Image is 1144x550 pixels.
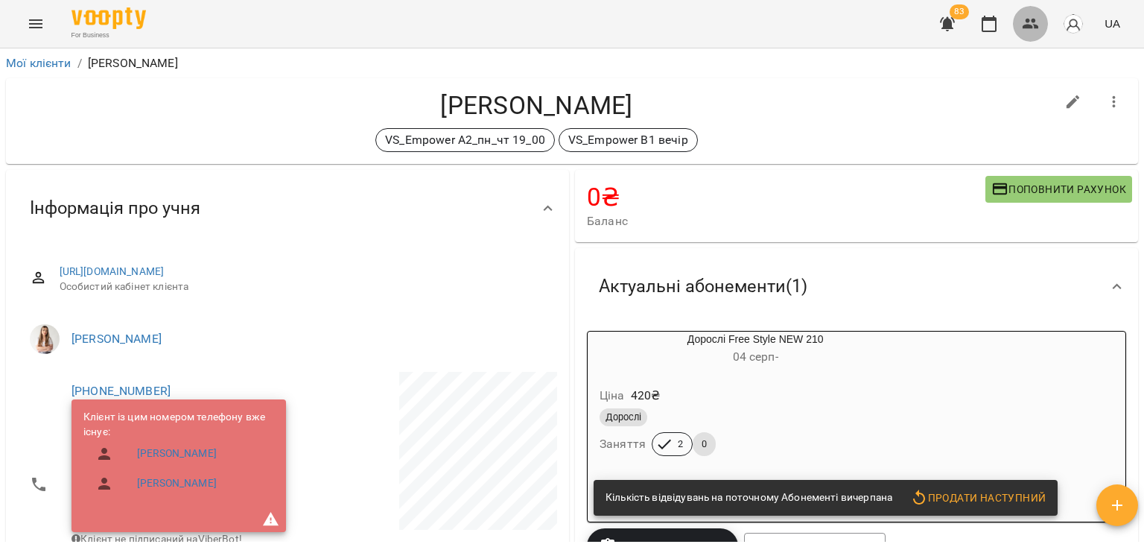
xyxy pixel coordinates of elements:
[693,437,716,451] span: 0
[18,6,54,42] button: Menu
[6,56,71,70] a: Мої клієнти
[88,54,178,72] p: [PERSON_NAME]
[587,182,985,212] h4: 0 ₴
[385,131,545,149] p: VS_Empower A2_пн_чт 19_00
[733,350,778,364] span: 04 серп -
[60,279,545,294] span: Особистий кабінет клієнта
[588,332,923,367] div: Дорослі Free Style NEW 210
[904,484,1052,511] button: Продати наступний
[71,31,146,40] span: For Business
[71,533,242,545] span: Клієнт не підписаний на ViberBot!
[6,170,569,247] div: Інформація про учня
[559,128,698,152] div: VS_Empower B1 вечір
[71,384,171,398] a: [PHONE_NUMBER]
[30,197,200,220] span: Інформація про учня
[30,324,60,354] img: Михно Віта Олександрівна
[600,385,625,406] h6: Ціна
[1063,13,1084,34] img: avatar_s.png
[985,176,1132,203] button: Поповнити рахунок
[71,332,162,346] a: [PERSON_NAME]
[600,434,646,455] h6: Заняття
[669,437,692,451] span: 2
[991,180,1126,198] span: Поповнити рахунок
[18,90,1055,121] h4: [PERSON_NAME]
[6,54,1138,72] nav: breadcrumb
[606,484,892,511] div: Кількість відвідувань на поточному Абонементі вичерпана
[599,275,807,298] span: Актуальні абонементи ( 1 )
[568,131,688,149] p: VS_Empower B1 вечір
[631,387,661,405] p: 420 ₴
[137,476,217,491] a: [PERSON_NAME]
[587,212,985,230] span: Баланс
[588,332,923,474] button: Дорослі Free Style NEW 21004 серп- Ціна420₴ДоросліЗаняття20
[1099,10,1126,37] button: UA
[375,128,555,152] div: VS_Empower A2_пн_чт 19_00
[77,54,82,72] li: /
[910,489,1046,507] span: Продати наступний
[950,4,969,19] span: 83
[83,410,274,504] ul: Клієнт із цим номером телефону вже існує:
[1105,16,1120,31] span: UA
[575,248,1138,325] div: Актуальні абонементи(1)
[71,7,146,29] img: Voopty Logo
[137,446,217,461] a: [PERSON_NAME]
[600,411,647,424] span: Дорослі
[60,265,165,277] a: [URL][DOMAIN_NAME]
